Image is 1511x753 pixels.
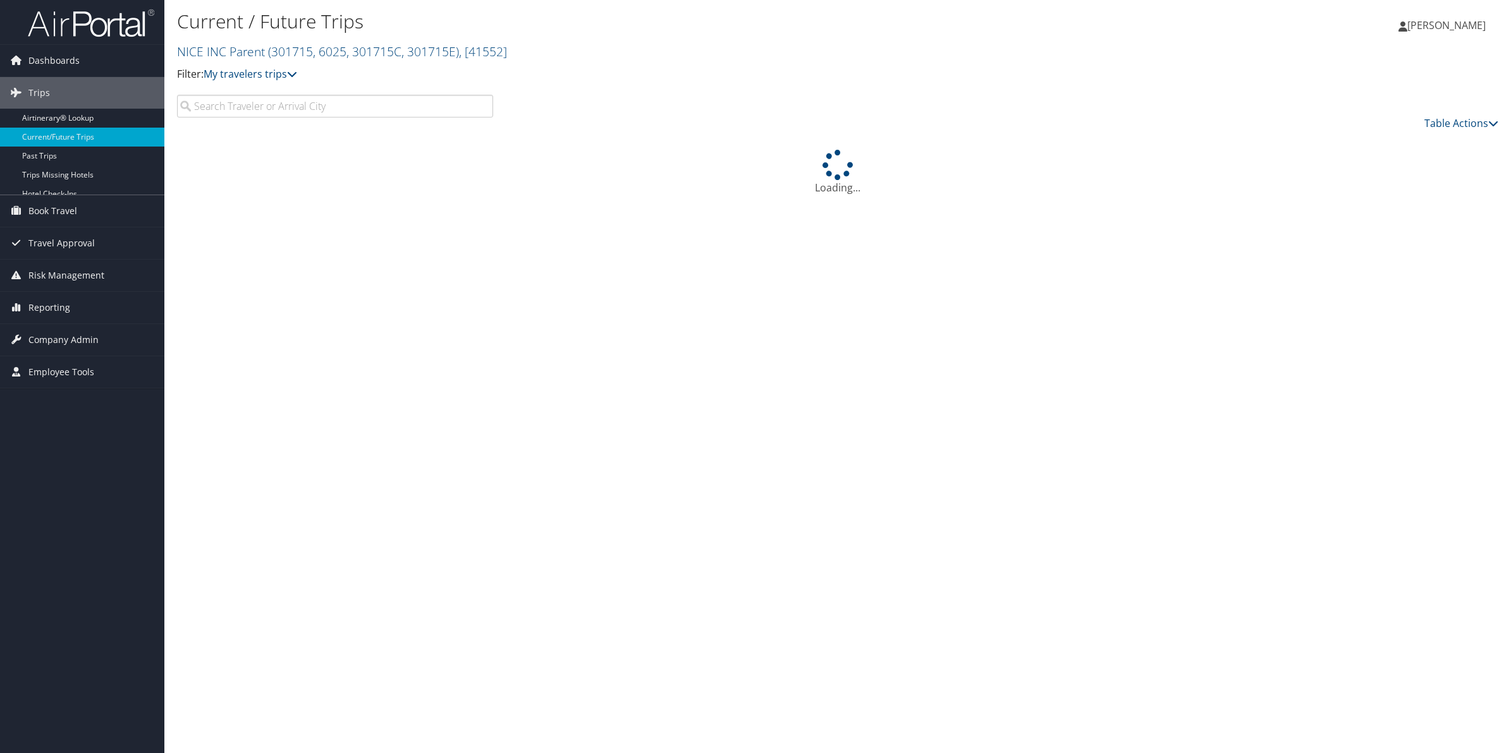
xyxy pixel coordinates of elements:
span: Employee Tools [28,356,94,388]
img: airportal-logo.png [28,8,154,38]
span: Reporting [28,292,70,323]
span: ( 301715, 6025, 301715C, 301715E ) [268,43,459,60]
span: Company Admin [28,324,99,356]
a: My travelers trips [204,67,297,81]
a: Table Actions [1424,116,1498,130]
a: [PERSON_NAME] [1398,6,1498,44]
span: Book Travel [28,195,77,227]
span: Trips [28,77,50,109]
a: NICE INC Parent [177,43,507,60]
span: [PERSON_NAME] [1407,18,1486,32]
span: Risk Management [28,260,104,291]
span: Dashboards [28,45,80,76]
h1: Current / Future Trips [177,8,1058,35]
p: Filter: [177,66,1058,83]
span: , [ 41552 ] [459,43,507,60]
input: Search Traveler or Arrival City [177,95,493,117]
div: Loading... [177,150,1498,195]
span: Travel Approval [28,227,95,259]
